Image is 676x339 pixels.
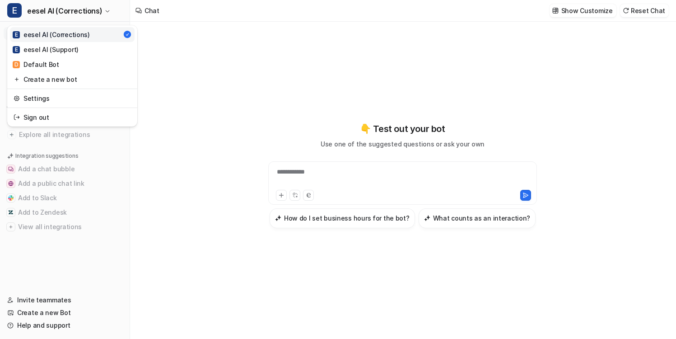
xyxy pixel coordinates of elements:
div: Eeesel AI (Corrections) [7,25,137,127]
img: reset [14,94,20,103]
div: eesel AI (Support) [13,45,79,54]
a: Settings [10,91,135,106]
span: eesel AI (Corrections) [27,5,102,17]
div: eesel AI (Corrections) [13,30,90,39]
img: reset [14,75,20,84]
span: E [13,31,20,38]
span: D [13,61,20,68]
a: Sign out [10,110,135,125]
span: E [13,46,20,53]
span: E [7,3,22,18]
a: Create a new bot [10,72,135,87]
img: reset [14,113,20,122]
div: Default Bot [13,60,59,69]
